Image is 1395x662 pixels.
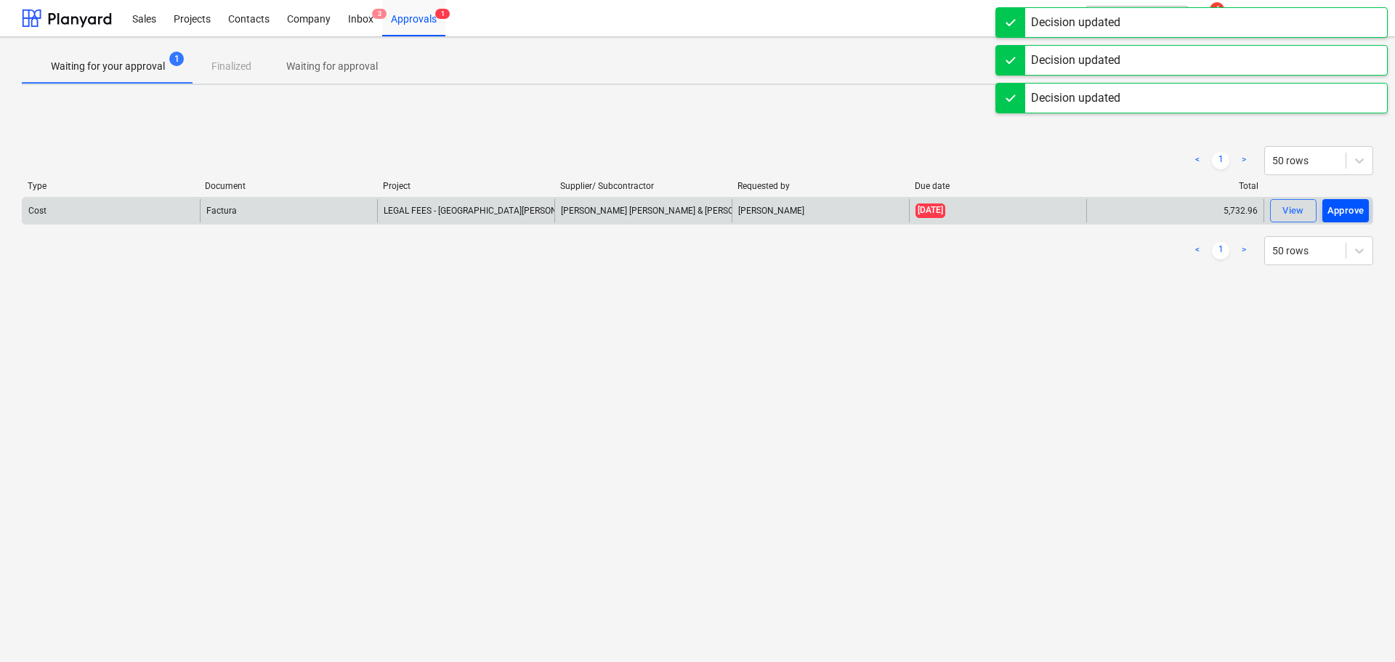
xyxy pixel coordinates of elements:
button: Approve [1322,199,1369,222]
span: 1 [435,9,450,19]
div: Total [1093,181,1258,191]
p: Waiting for approval [286,59,378,74]
a: Page 1 is your current page [1212,152,1229,169]
a: Next page [1235,152,1253,169]
span: 3 [372,9,387,19]
a: Previous page [1189,242,1206,259]
div: Document [205,181,371,191]
span: 1 [169,52,184,66]
iframe: Chat Widget [1322,592,1395,662]
div: 5,732.96 [1086,199,1263,222]
div: [PERSON_NAME] [PERSON_NAME] & [PERSON_NAME] [554,199,732,222]
p: Waiting for your approval [51,59,165,74]
div: Type [28,181,193,191]
div: Decision updated [1031,89,1120,107]
div: Cost [28,206,46,216]
div: View [1282,203,1304,219]
a: Next page [1235,242,1253,259]
span: [DATE] [915,203,945,217]
div: Factura [206,206,237,216]
div: Approve [1327,203,1364,219]
a: Page 1 is your current page [1212,242,1229,259]
div: Decision updated [1031,52,1120,69]
div: [PERSON_NAME] [732,199,909,222]
button: View [1270,199,1317,222]
div: Decision updated [1031,14,1120,31]
a: Previous page [1189,152,1206,169]
div: Project [383,181,549,191]
div: Supplier/ Subcontractor [560,181,726,191]
div: Due date [915,181,1080,191]
div: Requested by [737,181,903,191]
span: LEGAL FEES - COSTA CAÑAS [384,206,588,216]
